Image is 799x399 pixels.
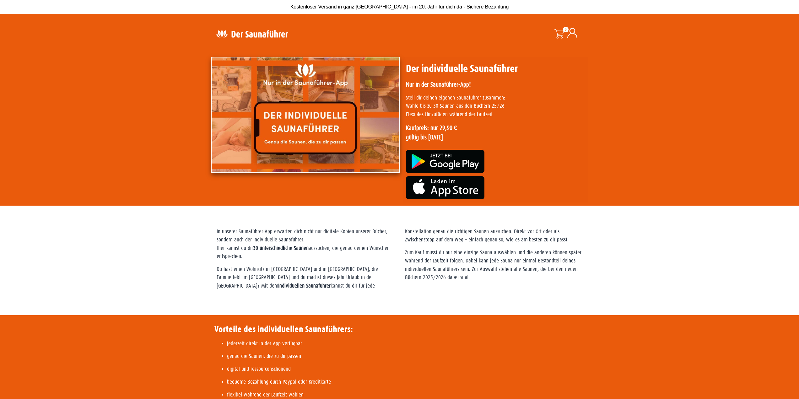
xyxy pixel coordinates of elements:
strong: Individuellen Saunaführer [278,283,331,289]
p: genau die Saunen, die zu dir passen [227,352,353,360]
p: In unserer Saunaführer-App erwarten dich nicht nur digitale Kopien unserer Bücher, sondern auch d... [217,228,394,261]
strong: Kaufpreis: nur 29,90 € gültig bis [DATE] [406,124,457,141]
span: Kostenloser Versand in ganz [GEOGRAPHIC_DATA] - im 20. Jahr für dich da - Sichere Bezahlung [290,4,509,9]
span: 0 [563,27,569,32]
strong: 30 unterschiedliche Saunen [253,245,309,251]
p: jederzeit direkt in der App verfügbar [227,340,353,348]
p: digital und ressourcenschonend [227,365,353,373]
p: Stell dir deinen eigenen Saunaführer zusammen: Wähle bis zu 30 Saunen aus den Büchern 25/26 Flexi... [406,94,585,119]
h3: Vorteile des individuellen Saunaführers: [214,324,353,335]
p: flexibel während der Laufzeit wählen [227,391,353,399]
p: bequeme Bezahlung durch Paypal oder Kreditkarte [227,378,353,386]
strong: Nur in der Saunaführer-App! [406,81,471,88]
p: Zum Kauf musst du nur eine einzige Sauna auswählen und die anderen können später während der Lauf... [405,249,582,282]
h1: Der individuelle Saunaführer [406,63,585,75]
